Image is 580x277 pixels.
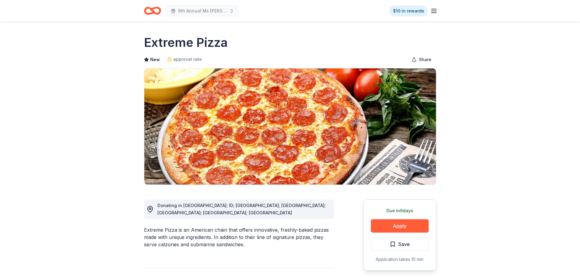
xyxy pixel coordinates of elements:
button: 6th Annual Ms [PERSON_NAME] [166,5,239,17]
span: Share [419,56,431,63]
span: New [150,56,160,63]
button: Apply [371,219,429,233]
img: Image for Extreme Pizza [144,68,436,185]
span: Donating in [GEOGRAPHIC_DATA]; ID; [GEOGRAPHIC_DATA]; [GEOGRAPHIC_DATA]; [GEOGRAPHIC_DATA]; [GEOG... [157,203,326,215]
a: $10 in rewards [389,5,428,16]
span: 6th Annual Ms [PERSON_NAME] [178,7,227,15]
span: approval rate [173,56,202,63]
a: Home [144,4,161,18]
button: Save [371,237,429,251]
button: Share [407,54,436,66]
a: approval rate [167,56,202,63]
div: Due in 6 days [371,207,429,214]
div: Extreme Pizza is an American chain that offers innovative, freshly-baked pizzas made with unique ... [144,226,334,248]
span: Save [398,240,410,248]
div: Application takes 10 min [371,256,429,263]
h1: Extreme Pizza [144,34,228,51]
